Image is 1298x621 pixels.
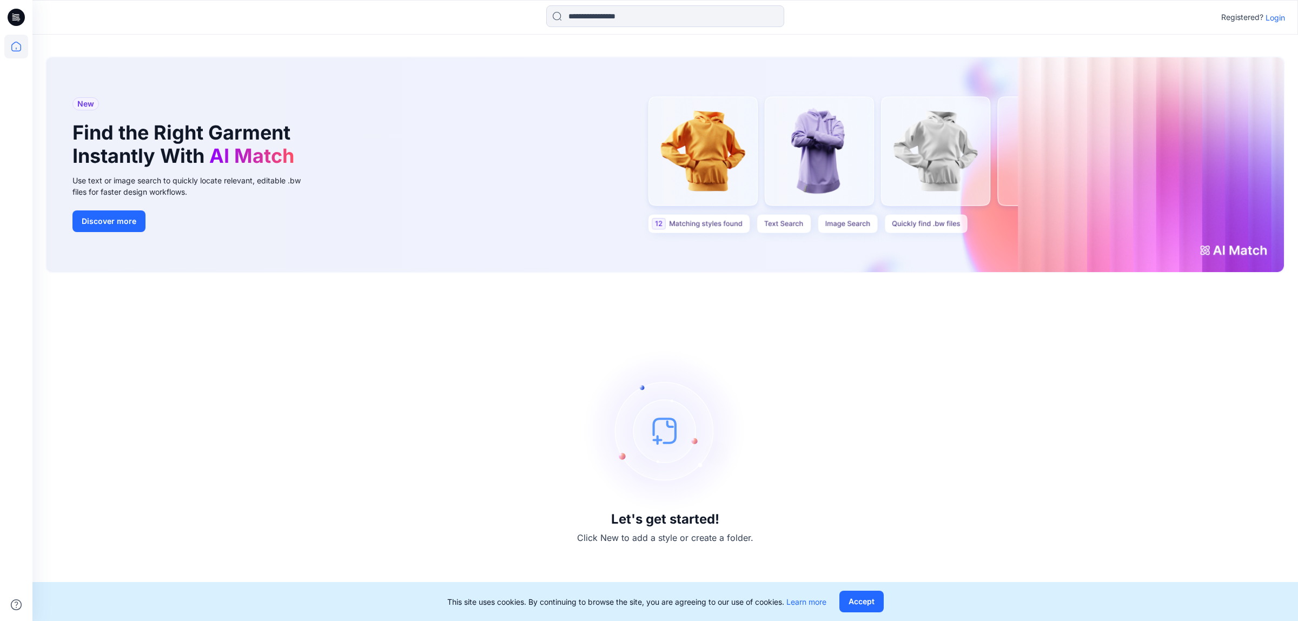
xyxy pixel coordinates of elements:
h3: Let's get started! [611,512,719,527]
p: Click New to add a style or create a folder. [577,531,753,544]
button: Accept [839,591,884,612]
button: Discover more [72,210,145,232]
a: Learn more [786,597,826,606]
p: Login [1266,12,1285,23]
div: Use text or image search to quickly locate relevant, editable .bw files for faster design workflows. [72,175,316,197]
p: Registered? [1221,11,1263,24]
span: New [77,97,94,110]
p: This site uses cookies. By continuing to browse the site, you are agreeing to our use of cookies. [447,596,826,607]
img: empty-state-image.svg [584,349,746,512]
span: AI Match [209,144,294,168]
h1: Find the Right Garment Instantly With [72,121,300,168]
